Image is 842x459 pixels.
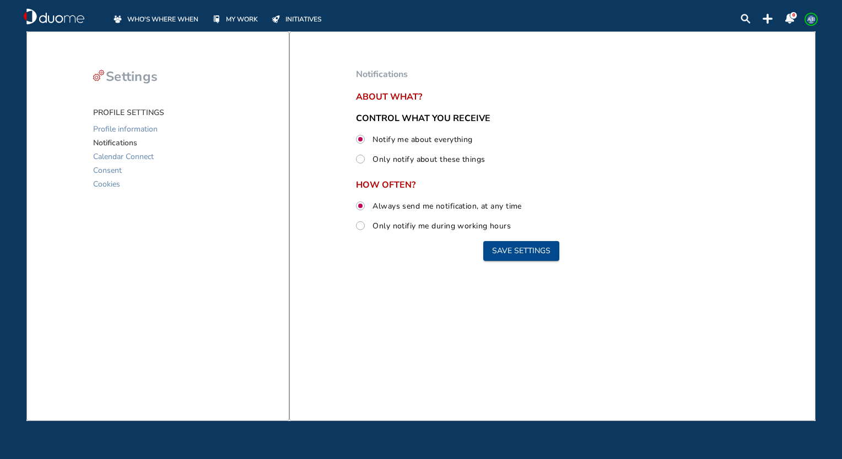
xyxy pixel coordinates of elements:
[763,14,773,24] div: plus-topbar
[93,70,104,81] img: settings-cog-red.d5cea378.svg
[807,15,816,24] span: AB
[785,14,795,24] img: notification-panel-on.a48c1939.svg
[272,15,280,23] img: initiatives-off.b77ef7b9.svg
[356,180,687,190] span: HOW OFTEN?
[741,14,751,24] div: search-lens
[792,12,795,18] span: 0
[763,14,773,24] img: plus-topbar.b126d2c6.svg
[93,163,122,177] span: Consent
[356,92,687,102] span: About what?
[370,218,511,233] label: Only notifiy me during working hours
[93,177,120,191] span: Cookies
[93,136,137,150] span: Notifications
[483,241,559,261] button: Save settings
[285,14,321,25] span: INITIATIVES
[370,132,472,146] label: Notify me about everything
[356,112,490,124] span: CONTROL WHAT YOU RECEIVE
[356,68,408,80] span: Notifications
[370,199,522,213] label: Always send me notification, at any time
[270,13,321,25] a: INITIATIVES
[785,14,795,24] div: notification-panel-on
[112,13,198,25] a: WHO'S WHERE WHEN
[24,8,84,25] div: duome-logo-whitelogo
[210,13,222,25] div: mywork-off
[106,68,158,85] span: Settings
[112,13,123,25] div: whoswherewhen-off
[93,70,104,81] div: settings-cog-red
[24,8,84,25] a: duome-logo-whitelogologo-notext
[93,122,158,136] span: Profile information
[93,107,164,118] span: PROFILE SETTINGS
[226,14,258,25] span: MY WORK
[127,14,198,25] span: WHO'S WHERE WHEN
[270,13,282,25] div: initiatives-off
[210,13,258,25] a: MY WORK
[370,152,485,166] label: Only notify about these things
[24,8,84,25] img: duome-logo-whitelogo.b0ca3abf.svg
[93,150,154,163] span: Calendar Connect
[114,15,122,23] img: whoswherewhen-off.a3085474.svg
[213,15,220,23] img: mywork-off.f8bf6c09.svg
[741,14,751,24] img: search-lens.23226280.svg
